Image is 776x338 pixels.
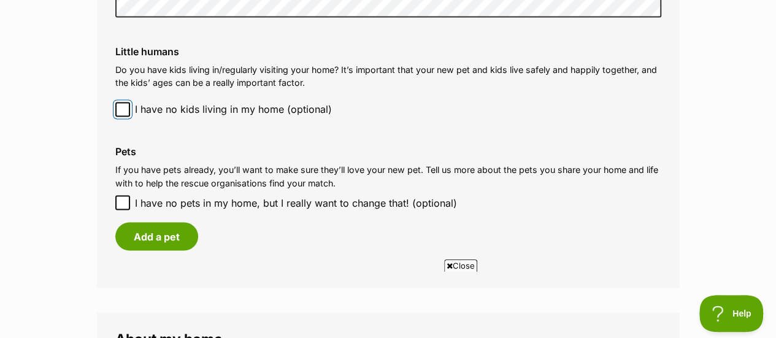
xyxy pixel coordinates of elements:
[135,102,332,117] span: I have no kids living in my home (optional)
[115,145,661,156] label: Pets
[165,277,612,332] iframe: Advertisement
[135,195,457,210] span: I have no pets in my home, but I really want to change that! (optional)
[444,259,477,272] span: Close
[115,46,661,57] label: Little humans
[115,163,661,189] p: If you have pets already, you’ll want to make sure they’ll love your new pet. Tell us more about ...
[699,295,764,332] iframe: Help Scout Beacon - Open
[115,222,198,250] button: Add a pet
[115,63,661,90] p: Do you have kids living in/regularly visiting your home? It’s important that your new pet and kid...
